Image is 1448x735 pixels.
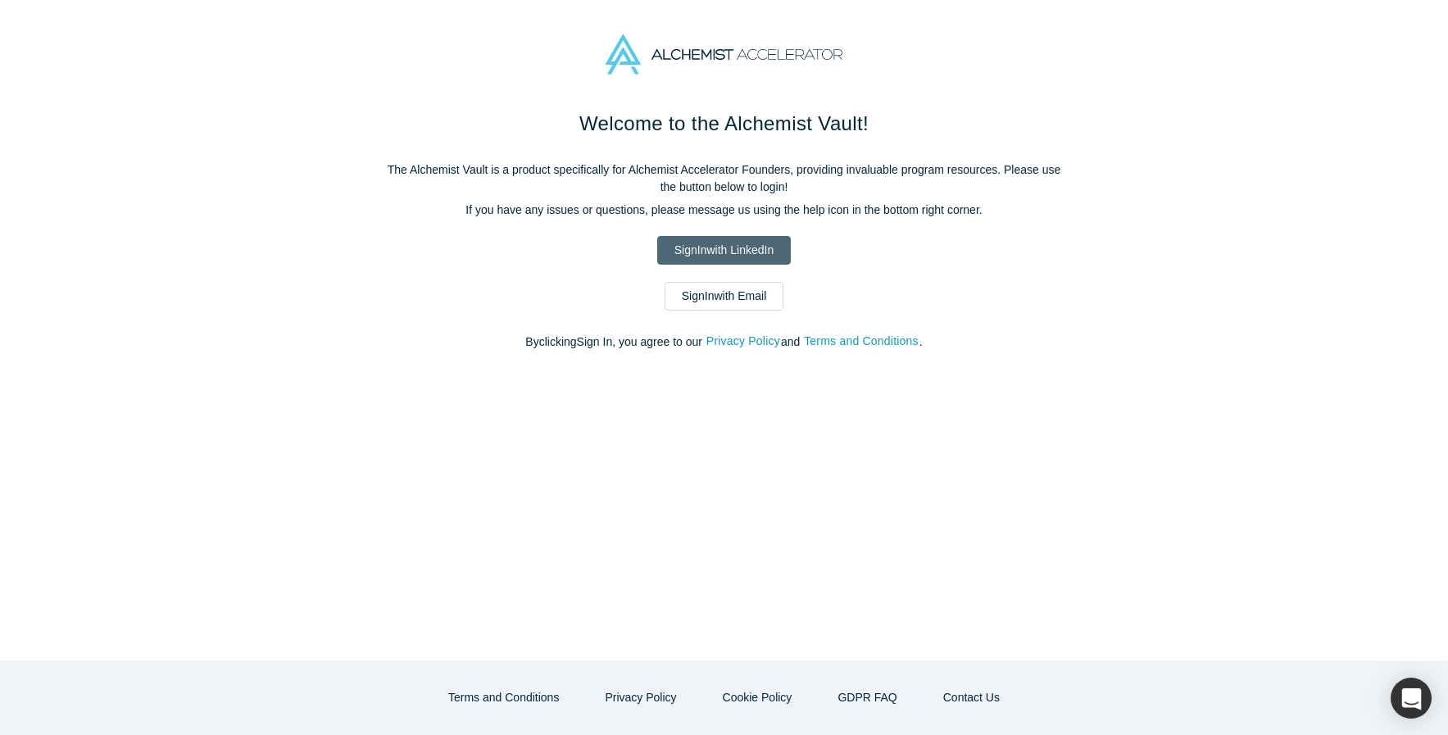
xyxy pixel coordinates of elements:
p: By clicking Sign In , you agree to our and . [380,333,1069,351]
img: Alchemist Accelerator Logo [606,34,842,75]
button: Privacy Policy [706,332,781,351]
button: Contact Us [926,683,1017,712]
a: SignInwith LinkedIn [657,236,791,265]
p: If you have any issues or questions, please message us using the help icon in the bottom right co... [380,202,1069,219]
a: SignInwith Email [665,282,784,311]
button: Terms and Conditions [803,332,919,351]
button: Terms and Conditions [431,683,576,712]
p: The Alchemist Vault is a product specifically for Alchemist Accelerator Founders, providing inval... [380,161,1069,196]
h1: Welcome to the Alchemist Vault! [380,109,1069,138]
button: Cookie Policy [706,683,810,712]
a: GDPR FAQ [820,683,914,712]
button: Privacy Policy [588,683,693,712]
